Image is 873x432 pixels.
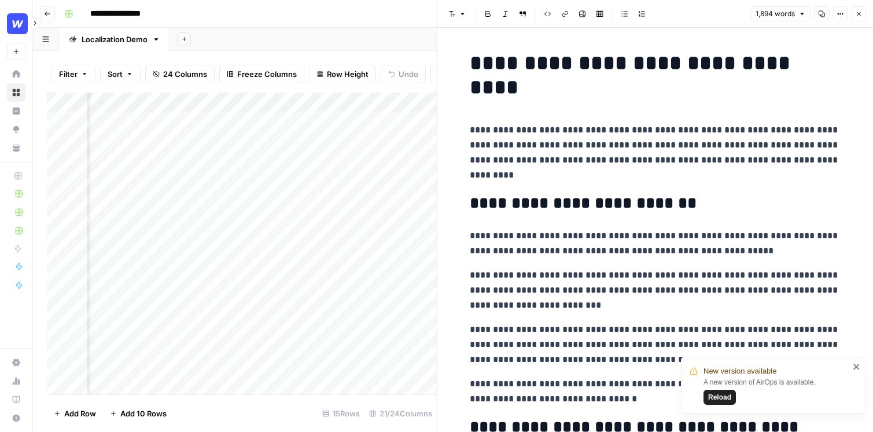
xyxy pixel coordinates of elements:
[327,68,369,80] span: Row Height
[7,390,25,409] a: Learning Hub
[120,408,167,419] span: Add 10 Rows
[59,28,170,51] a: Localization Demo
[7,120,25,139] a: Opportunities
[7,65,25,83] a: Home
[145,65,215,83] button: 24 Columns
[318,404,364,423] div: 15 Rows
[7,9,25,38] button: Workspace: Webflow
[237,68,297,80] span: Freeze Columns
[381,65,426,83] button: Undo
[64,408,96,419] span: Add Row
[7,83,25,102] a: Browse
[100,65,141,83] button: Sort
[51,65,95,83] button: Filter
[7,372,25,390] a: Usage
[708,392,731,403] span: Reload
[47,404,103,423] button: Add Row
[103,404,174,423] button: Add 10 Rows
[7,353,25,372] a: Settings
[703,377,849,405] div: A new version of AirOps is available.
[108,68,123,80] span: Sort
[399,68,418,80] span: Undo
[703,390,736,405] button: Reload
[309,65,376,83] button: Row Height
[703,365,776,377] span: New version available
[7,102,25,120] a: Insights
[59,68,78,80] span: Filter
[7,409,25,427] button: Help + Support
[219,65,304,83] button: Freeze Columns
[750,6,811,21] button: 1,894 words
[7,139,25,157] a: Your Data
[364,404,437,423] div: 21/24 Columns
[163,68,207,80] span: 24 Columns
[82,34,148,45] div: Localization Demo
[756,9,795,19] span: 1,894 words
[7,13,28,34] img: Webflow Logo
[853,362,861,371] button: close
